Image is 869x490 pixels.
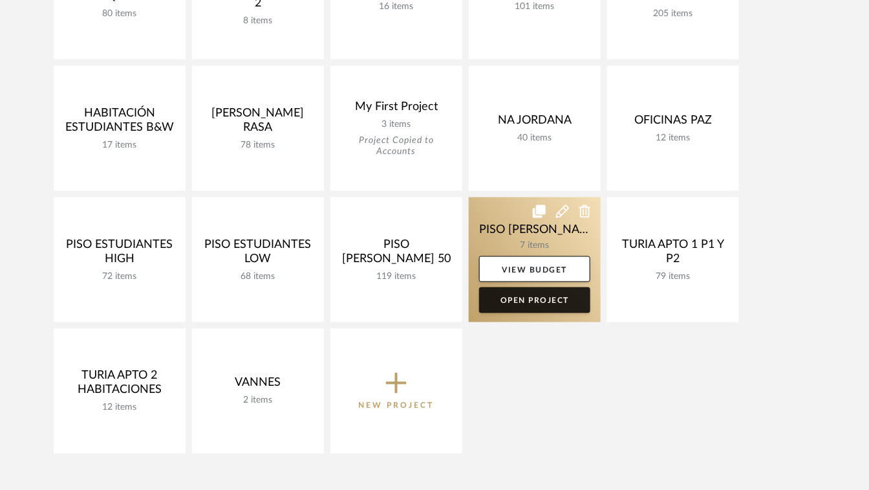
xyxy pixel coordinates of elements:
[341,135,452,157] div: Project Copied to Accounts
[202,106,314,140] div: [PERSON_NAME] RASA
[617,133,729,144] div: 12 items
[64,369,175,403] div: TURIA APTO 2 HABITACIONES
[202,376,314,395] div: VANNES
[64,271,175,282] div: 72 items
[341,1,452,12] div: 16 items
[64,8,175,19] div: 80 items
[359,399,434,412] p: New Project
[479,256,590,282] a: View Budget
[479,287,590,313] a: Open Project
[617,113,729,133] div: OFICINAS PAZ
[617,238,729,271] div: TURIA APTO 1 P1 Y P2
[479,133,590,144] div: 40 items
[64,106,175,140] div: HABITACIÓN ESTUDIANTES B&W
[202,140,314,151] div: 78 items
[202,238,314,271] div: PISO ESTUDIANTES LOW
[341,271,452,282] div: 119 items
[479,1,590,12] div: 101 items
[202,271,314,282] div: 68 items
[202,16,314,27] div: 8 items
[341,238,452,271] div: PISO [PERSON_NAME] 50
[341,100,452,119] div: My First Project
[617,271,729,282] div: 79 items
[64,140,175,151] div: 17 items
[330,329,462,454] button: New Project
[64,238,175,271] div: PISO ESTUDIANTES HIGH
[64,403,175,414] div: 12 items
[341,119,452,130] div: 3 items
[617,8,729,19] div: 205 items
[202,395,314,406] div: 2 items
[479,113,590,133] div: NA JORDANA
